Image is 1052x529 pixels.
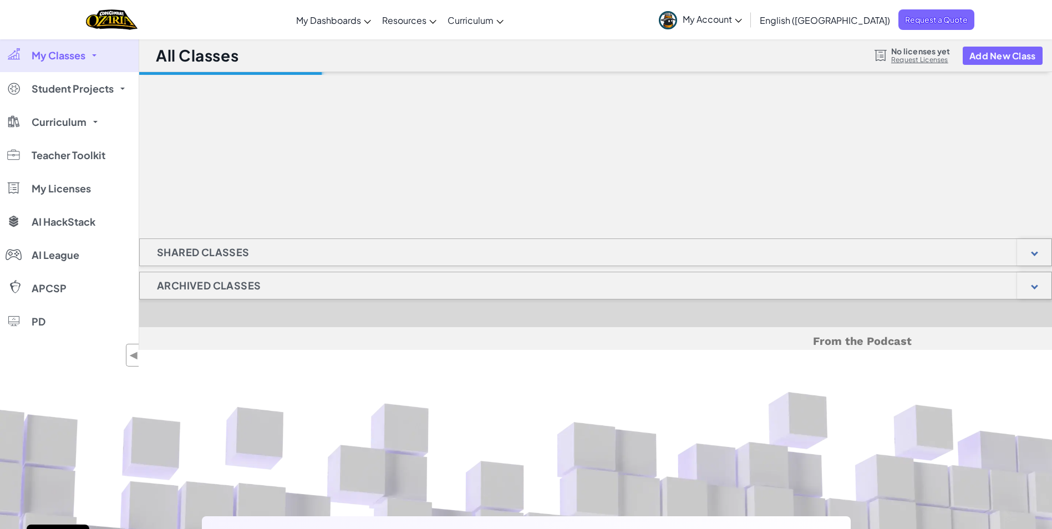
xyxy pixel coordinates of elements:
[32,50,85,60] span: My Classes
[32,150,105,160] span: Teacher Toolkit
[898,9,974,30] a: Request a Quote
[963,47,1043,65] button: Add New Class
[129,347,139,363] span: ◀
[377,5,442,35] a: Resources
[32,250,79,260] span: AI League
[891,47,950,55] span: No licenses yet
[86,8,138,31] img: Home
[683,13,742,25] span: My Account
[760,14,890,26] span: English ([GEOGRAPHIC_DATA])
[659,11,677,29] img: avatar
[382,14,426,26] span: Resources
[156,45,238,66] h1: All Classes
[140,272,278,299] h1: Archived Classes
[291,5,377,35] a: My Dashboards
[32,217,95,227] span: AI HackStack
[653,2,748,37] a: My Account
[448,14,494,26] span: Curriculum
[891,55,950,64] a: Request Licenses
[296,14,361,26] span: My Dashboards
[32,184,91,194] span: My Licenses
[32,84,114,94] span: Student Projects
[442,5,509,35] a: Curriculum
[32,117,87,127] span: Curriculum
[279,333,912,350] h5: From the Podcast
[140,238,267,266] h1: Shared Classes
[754,5,896,35] a: English ([GEOGRAPHIC_DATA])
[86,8,138,31] a: Ozaria by CodeCombat logo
